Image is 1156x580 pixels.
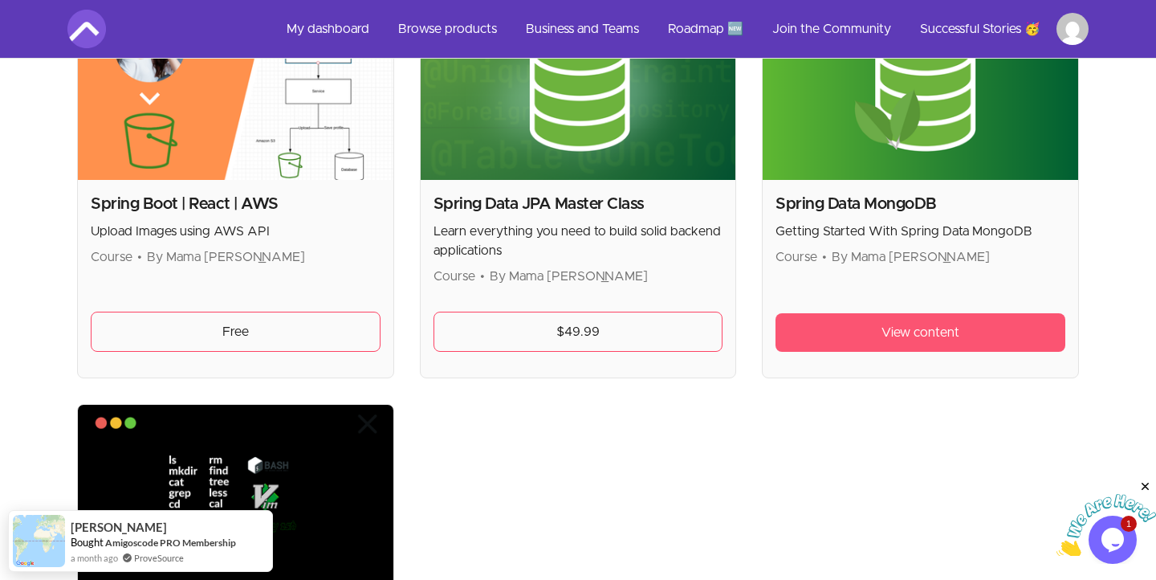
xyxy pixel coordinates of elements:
span: a month ago [71,551,118,565]
span: Course [433,270,475,283]
span: [PERSON_NAME] [71,521,167,534]
img: Product image for Spring Data JPA Master Class [421,2,736,180]
iframe: chat widget [1056,480,1156,556]
img: provesource social proof notification image [13,515,65,567]
img: Product image for Spring Boot | React | AWS [78,2,393,180]
a: Free [91,312,381,352]
span: • [822,251,827,263]
p: Getting Started With Spring Data MongoDB [775,222,1065,241]
a: Business and Teams [513,10,652,48]
a: View content [775,313,1065,352]
span: By Mama [PERSON_NAME] [832,251,990,263]
span: View content [881,323,959,342]
h2: Spring Data JPA Master Class [433,193,723,215]
img: Amigoscode logo [67,10,106,48]
span: Course [775,251,817,263]
nav: Main [274,10,1089,48]
img: Profile image for Rafael Aguiar [1056,13,1089,45]
span: • [480,270,485,283]
a: Browse products [385,10,510,48]
span: Course [91,251,132,263]
span: By Mama [PERSON_NAME] [147,251,305,263]
img: Product image for Spring Data MongoDB [763,2,1078,180]
h2: Spring Boot | React | AWS [91,193,381,215]
a: Amigoscode PRO Membership [105,537,236,549]
p: Learn everything you need to build solid backend applications [433,222,723,260]
a: ProveSource [134,551,184,565]
a: Roadmap 🆕 [655,10,756,48]
a: $49.99 [433,312,723,352]
a: Join the Community [759,10,904,48]
span: Bought [71,536,104,549]
p: Upload Images using AWS API [91,222,381,241]
span: • [137,251,142,263]
span: By Mama [PERSON_NAME] [490,270,648,283]
h2: Spring Data MongoDB [775,193,1065,215]
a: My dashboard [274,10,382,48]
a: Successful Stories 🥳 [907,10,1053,48]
